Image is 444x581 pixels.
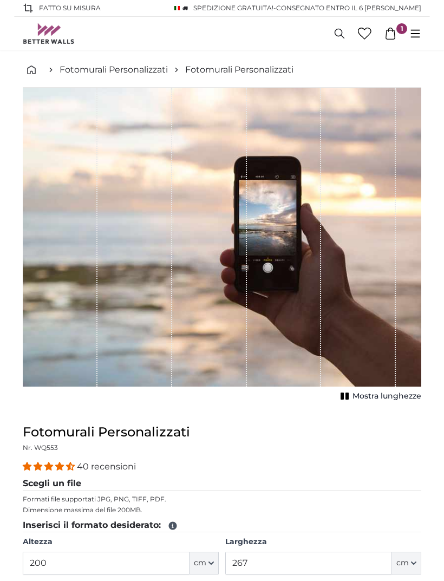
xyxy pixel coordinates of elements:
img: Betterwalls [23,23,75,44]
span: Consegnato entro il 6 [PERSON_NAME] [276,4,421,12]
p: Formati file supportati JPG, PNG, TIFF, PDF. [23,495,421,504]
span: cm [194,558,206,569]
legend: Scegli un file [23,477,421,491]
img: Italia [174,6,180,10]
label: Larghezza [225,537,421,547]
nav: breadcrumbs [23,53,421,88]
button: cm [392,552,421,575]
span: - [273,4,421,12]
label: Altezza [23,537,219,547]
span: 40 recensioni [77,461,136,472]
button: Mostra lunghezze [337,389,421,404]
span: Mostra lunghezze [352,391,421,402]
a: Fotomurali Personalizzati [60,63,168,76]
span: Spedizione GRATUITA! [193,4,273,12]
h1: Fotomurali Personalizzati [23,423,421,441]
div: 1 of 1 [23,88,421,404]
legend: Inserisci il formato desiderato: [23,519,421,532]
span: 1 [396,23,407,34]
a: Fotomurali Personalizzati [185,63,293,76]
span: 4.38 stars [23,461,77,472]
p: Dimensione massima del file 200MB. [23,506,421,514]
span: cm [396,558,409,569]
span: Fatto su misura [39,3,101,13]
button: cm [190,552,219,575]
span: Nr. WQ553 [23,443,58,452]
